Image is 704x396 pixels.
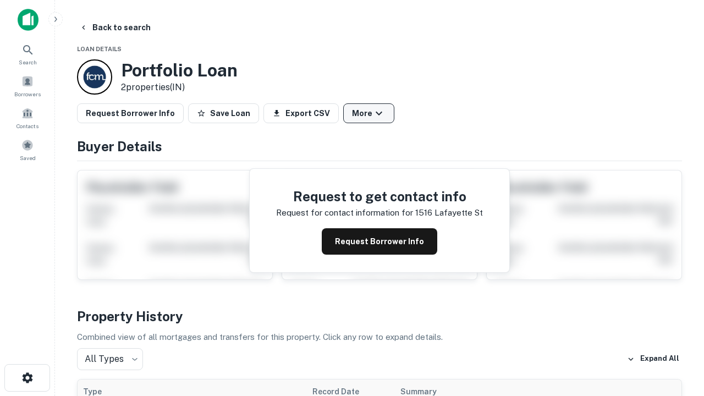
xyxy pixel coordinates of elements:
a: Search [3,39,52,69]
p: Request for contact information for [276,206,413,219]
button: Request Borrower Info [77,103,184,123]
button: Save Loan [188,103,259,123]
button: Expand All [624,351,682,367]
button: Export CSV [263,103,339,123]
p: 1516 lafayette st [415,206,483,219]
img: capitalize-icon.png [18,9,38,31]
h4: Property History [77,306,682,326]
span: Borrowers [14,90,41,98]
span: Contacts [16,122,38,130]
button: More [343,103,394,123]
span: Saved [20,153,36,162]
a: Saved [3,135,52,164]
h4: Buyer Details [77,136,682,156]
p: 2 properties (IN) [121,81,238,94]
div: All Types [77,348,143,370]
span: Loan Details [77,46,122,52]
iframe: Chat Widget [649,273,704,326]
h3: Portfolio Loan [121,60,238,81]
a: Contacts [3,103,52,133]
button: Request Borrower Info [322,228,437,255]
a: Borrowers [3,71,52,101]
p: Combined view of all mortgages and transfers for this property. Click any row to expand details. [77,331,682,344]
h4: Request to get contact info [276,186,483,206]
span: Search [19,58,37,67]
button: Back to search [75,18,155,37]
